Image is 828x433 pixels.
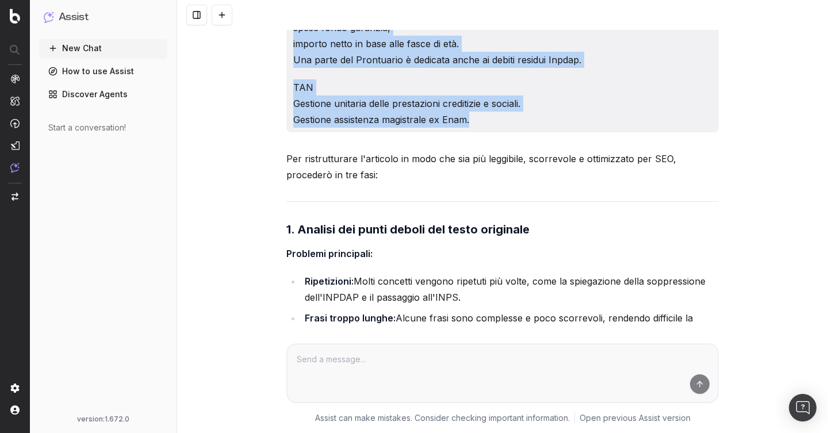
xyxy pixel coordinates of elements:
img: Assist [10,163,20,173]
img: Botify logo [10,9,20,24]
a: Discover Agents [39,85,167,104]
img: Setting [10,384,20,393]
p: Per ristrutturare l'articolo in modo che sia più leggibile, scorrevole e ottimizzato per SEO, pro... [286,151,719,183]
img: Analytics [10,74,20,83]
img: My account [10,405,20,415]
img: Activation [10,118,20,128]
a: How to use Assist [39,62,167,81]
button: New Chat [39,39,167,58]
div: Start a conversation! [48,122,158,133]
strong: Problemi principali: [286,248,373,259]
strong: 1. Analisi dei punti deboli del testo originale [286,223,530,236]
li: Molti concetti vengono ripetuti più volte, come la spiegazione della soppressione dell'INPDAP e i... [301,273,719,305]
li: Alcune frasi sono complesse e poco scorrevoli, rendendo difficile la comprensione. [301,310,719,342]
div: Open Intercom Messenger [789,394,816,421]
strong: Frasi troppo lunghe: [305,312,396,324]
a: Open previous Assist version [580,412,691,424]
p: TAN Gestione unitaria delle prestazioni creditizie e sociali. Gestione assistenza magistrale ex E... [293,79,712,128]
h1: Assist [59,9,89,25]
button: Assist [44,9,163,25]
img: Intelligence [10,96,20,106]
div: version: 1.672.0 [44,415,163,424]
img: Assist [44,12,54,22]
img: Studio [10,141,20,150]
p: Assist can make mistakes. Consider checking important information. [315,412,570,424]
strong: Ripetizioni: [305,275,354,287]
img: Switch project [11,193,18,201]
